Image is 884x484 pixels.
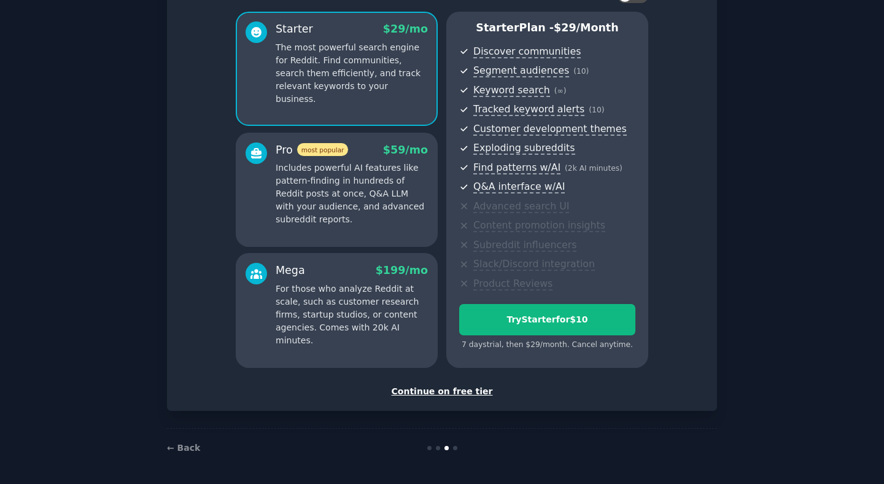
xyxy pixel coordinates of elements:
div: Starter [276,21,313,37]
span: $ 59 /mo [383,144,428,156]
span: Tracked keyword alerts [473,103,584,116]
div: Try Starter for $10 [460,313,635,326]
p: The most powerful search engine for Reddit. Find communities, search them efficiently, and track ... [276,41,428,106]
span: ( ∞ ) [554,87,567,95]
span: Product Reviews [473,278,552,291]
span: $ 199 /mo [376,264,428,276]
a: ← Back [167,443,200,453]
span: Slack/Discord integration [473,258,595,271]
p: Starter Plan - [459,20,635,36]
span: $ 29 /mo [383,23,428,35]
div: Mega [276,263,305,278]
span: Customer development themes [473,123,627,136]
span: Find patterns w/AI [473,162,560,174]
span: Discover communities [473,45,581,58]
p: Includes powerful AI features like pattern-finding in hundreds of Reddit posts at once, Q&A LLM w... [276,162,428,226]
p: For those who analyze Reddit at scale, such as customer research firms, startup studios, or conte... [276,283,428,347]
span: ( 10 ) [573,67,589,76]
span: Q&A interface w/AI [473,181,565,193]
span: Subreddit influencers [473,239,576,252]
span: Content promotion insights [473,219,605,232]
span: ( 10 ) [589,106,604,114]
span: Segment audiences [473,64,569,77]
span: Advanced search UI [473,200,569,213]
button: TryStarterfor$10 [459,304,635,335]
div: Pro [276,142,348,158]
span: Exploding subreddits [473,142,575,155]
span: $ 29 /month [554,21,619,34]
span: most popular [297,143,349,156]
div: Continue on free tier [180,385,704,398]
span: ( 2k AI minutes ) [565,164,622,173]
span: Keyword search [473,84,550,97]
div: 7 days trial, then $ 29 /month . Cancel anytime. [459,340,635,351]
